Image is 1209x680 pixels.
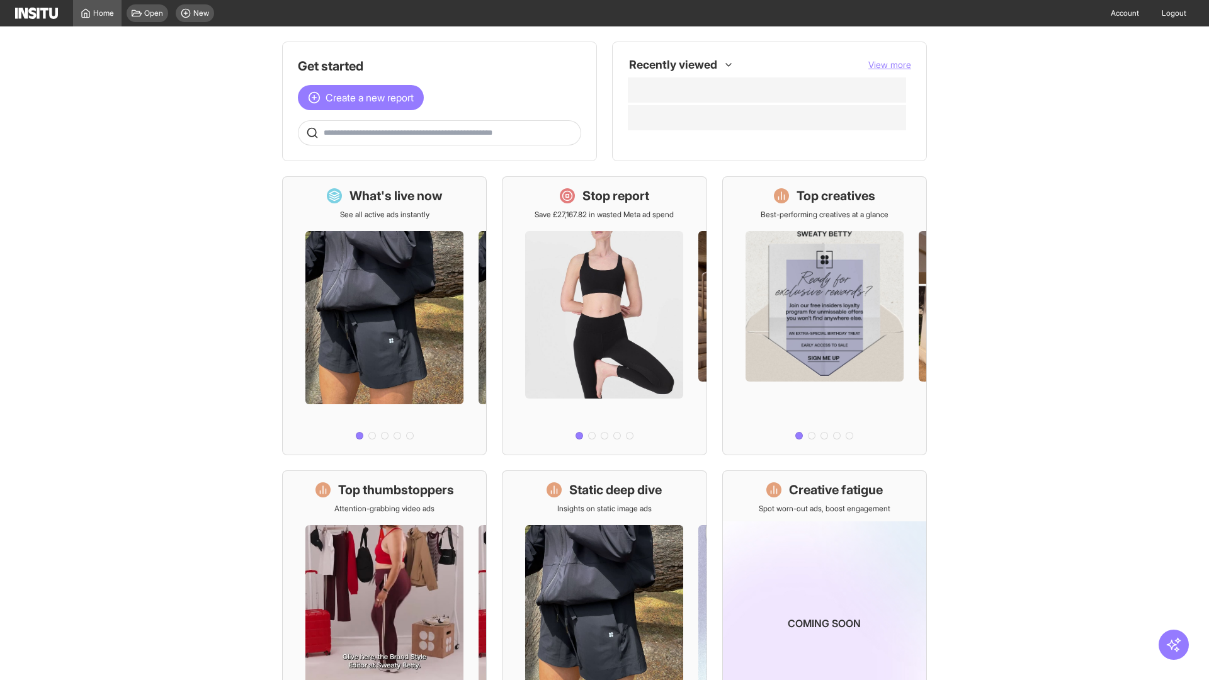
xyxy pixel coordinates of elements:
span: New [193,8,209,18]
a: Stop reportSave £27,167.82 in wasted Meta ad spend [502,176,707,455]
p: Best-performing creatives at a glance [761,210,888,220]
span: Home [93,8,114,18]
h1: Get started [298,57,581,75]
p: See all active ads instantly [340,210,429,220]
h1: What's live now [349,187,443,205]
a: Top creativesBest-performing creatives at a glance [722,176,927,455]
span: Create a new report [326,90,414,105]
p: Insights on static image ads [557,504,652,514]
h1: Top creatives [797,187,875,205]
h1: Stop report [582,187,649,205]
button: View more [868,59,911,71]
span: Open [144,8,163,18]
h1: Top thumbstoppers [338,481,454,499]
p: Save £27,167.82 in wasted Meta ad spend [535,210,674,220]
img: Logo [15,8,58,19]
p: Attention-grabbing video ads [334,504,434,514]
h1: Static deep dive [569,481,662,499]
a: What's live nowSee all active ads instantly [282,176,487,455]
button: Create a new report [298,85,424,110]
span: View more [868,59,911,70]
